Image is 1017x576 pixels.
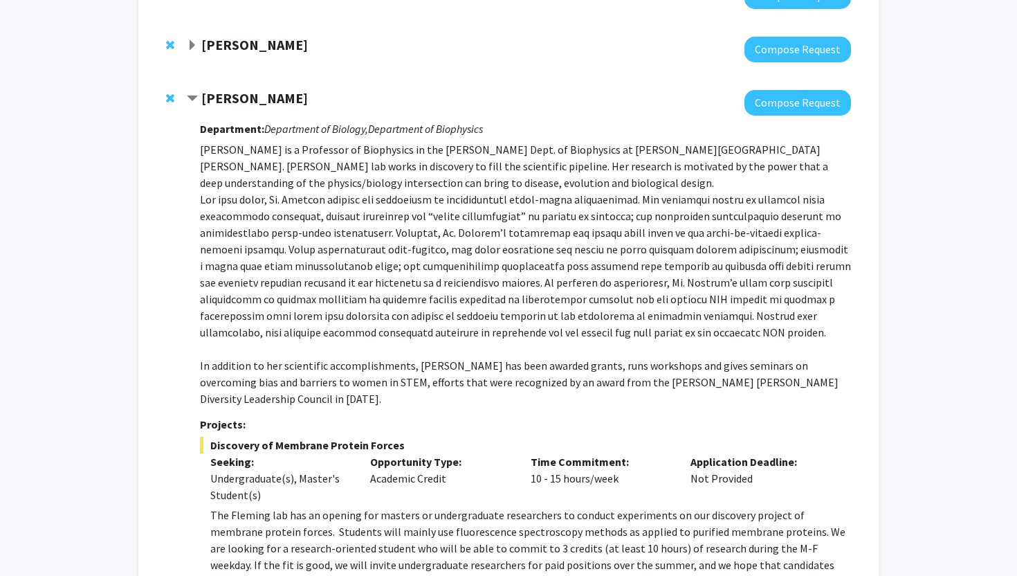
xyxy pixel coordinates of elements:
div: Undergraduate(s), Master's Student(s) [210,470,350,503]
i: Department of Biophysics [368,122,483,136]
iframe: Chat [10,514,59,566]
span: Contract Karen Fleming Bookmark [187,93,198,105]
strong: [PERSON_NAME] [201,36,308,53]
button: Compose Request to Amir Kashani [744,37,851,62]
button: Compose Request to Karen Fleming [744,90,851,116]
span: Expand Amir Kashani Bookmark [187,40,198,51]
p: [PERSON_NAME] is a Professor of Biophysics in the [PERSON_NAME] Dept. of Biophysics at [PERSON_NA... [200,141,851,407]
strong: Projects: [200,417,246,431]
strong: Department: [200,122,264,136]
span: Remove Amir Kashani from bookmarks [166,39,174,51]
div: Academic Credit [360,453,520,503]
p: Time Commitment: [531,453,670,470]
div: Not Provided [680,453,841,503]
p: Application Deadline: [690,453,830,470]
p: Opportunity Type: [370,453,510,470]
span: Remove Karen Fleming from bookmarks [166,93,174,104]
strong: [PERSON_NAME] [201,89,308,107]
i: Department of Biology, [264,122,368,136]
span: Discovery of Membrane Protein Forces [200,437,851,453]
div: 10 - 15 hours/week [520,453,681,503]
p: Seeking: [210,453,350,470]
